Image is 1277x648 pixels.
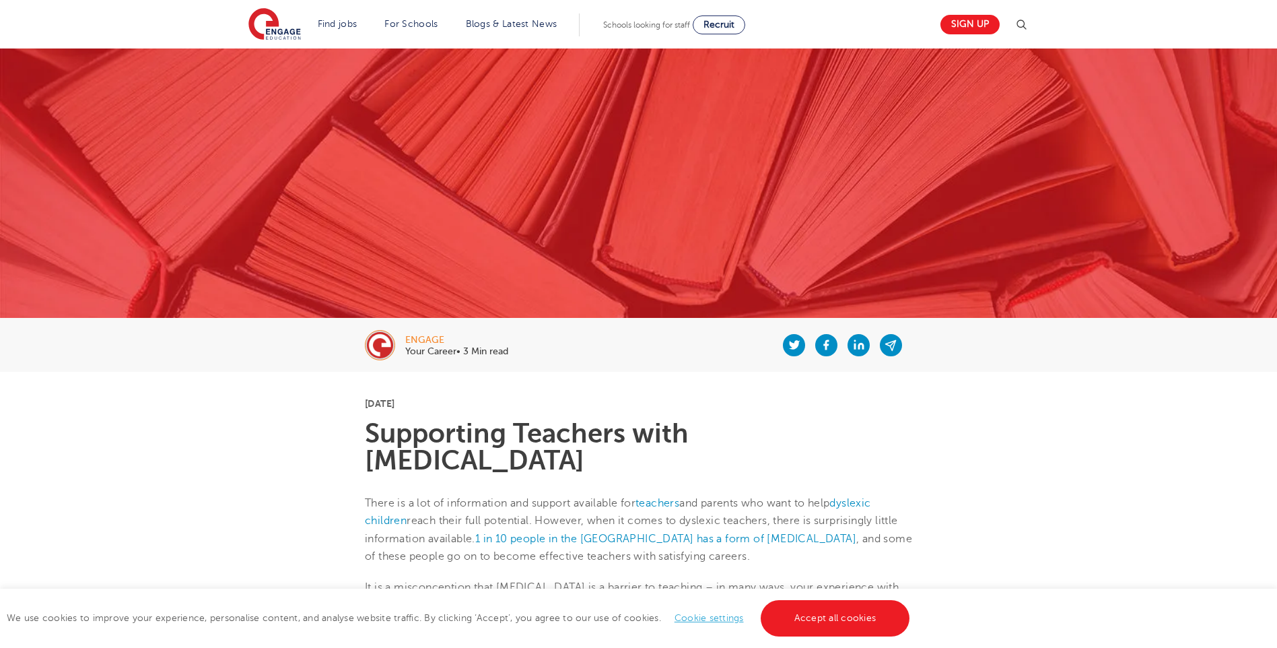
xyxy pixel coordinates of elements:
[7,613,913,623] span: We use cookies to improve your experience, personalise content, and analyse website traffic. By c...
[384,19,438,29] a: For Schools
[635,497,679,509] a: teachers
[675,613,744,623] a: Cookie settings
[318,19,357,29] a: Find jobs
[475,533,856,545] a: 1 in 10 people in the [GEOGRAPHIC_DATA] has a form of [MEDICAL_DATA]
[365,420,912,474] h1: Supporting Teachers with [MEDICAL_DATA]
[365,497,912,562] span: There is a lot of information and support available for and parents who want to help reach their ...
[365,399,912,408] p: [DATE]
[703,20,734,30] span: Recruit
[940,15,1000,34] a: Sign up
[248,8,301,42] img: Engage Education
[466,19,557,29] a: Blogs & Latest News
[761,600,910,637] a: Accept all cookies
[693,15,745,34] a: Recruit
[365,581,899,611] span: It is a misconception that [MEDICAL_DATA] is a barrier to teaching – in many ways, your experienc...
[405,335,508,345] div: engage
[603,20,690,30] span: Schools looking for staff
[405,347,508,356] p: Your Career• 3 Min read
